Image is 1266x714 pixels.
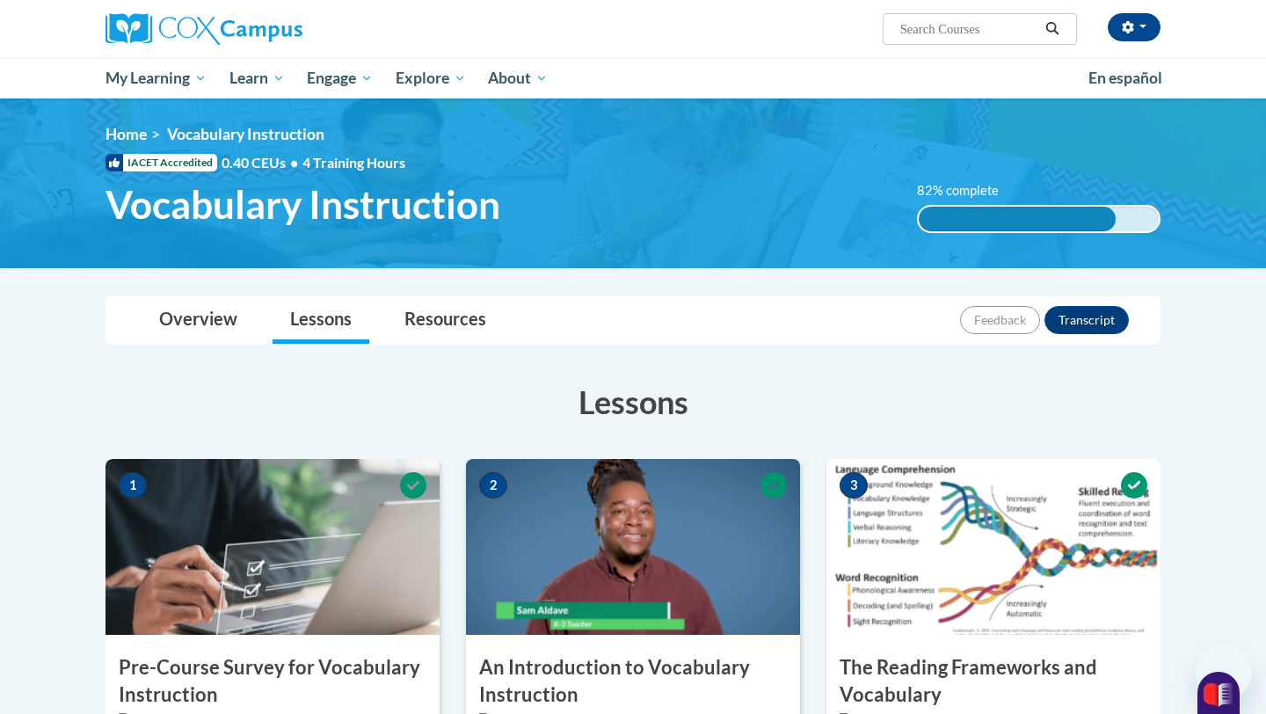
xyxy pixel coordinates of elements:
[222,153,302,172] span: 0.40 CEUs
[826,459,1160,635] img: Course Image
[105,654,440,709] h3: Pre-Course Survey for Vocabulary Instruction
[840,472,868,499] span: 3
[466,654,800,709] h3: An Introduction to Vocabulary Instruction
[919,207,1116,231] div: 82% complete
[477,58,560,98] a: About
[466,459,800,635] img: Course Image
[167,125,324,143] span: Vocabulary Instruction
[79,58,1187,98] div: Main menu
[384,58,477,98] a: Explore
[307,68,373,89] span: Engage
[142,297,255,344] a: Overview
[960,306,1040,334] button: Feedback
[290,154,298,171] span: •
[1077,60,1174,97] a: En español
[1196,644,1252,700] iframe: Button to launch messaging window
[396,68,466,89] span: Explore
[479,472,507,499] span: 2
[105,380,1160,424] h3: Lessons
[218,58,296,98] a: Learn
[229,68,285,89] span: Learn
[1108,13,1160,41] button: Account Settings
[105,13,440,45] a: Cox Campus
[94,58,218,98] a: My Learning
[1039,18,1066,40] button: Search
[105,125,147,143] a: Home
[295,58,384,98] a: Engage
[826,654,1160,709] h3: The Reading Frameworks and Vocabulary
[899,18,1039,40] input: Search Courses
[105,68,207,89] span: My Learning
[105,181,500,228] span: Vocabulary Instruction
[1088,69,1162,87] span: En español
[387,297,504,344] a: Resources
[105,459,440,635] img: Course Image
[1044,306,1129,334] button: Transcript
[273,297,369,344] a: Lessons
[105,13,302,45] img: Cox Campus
[119,472,147,499] span: 1
[302,154,405,171] span: 4 Training Hours
[917,181,1018,200] label: 82% complete
[105,154,217,171] span: IACET Accredited
[488,68,548,89] span: About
